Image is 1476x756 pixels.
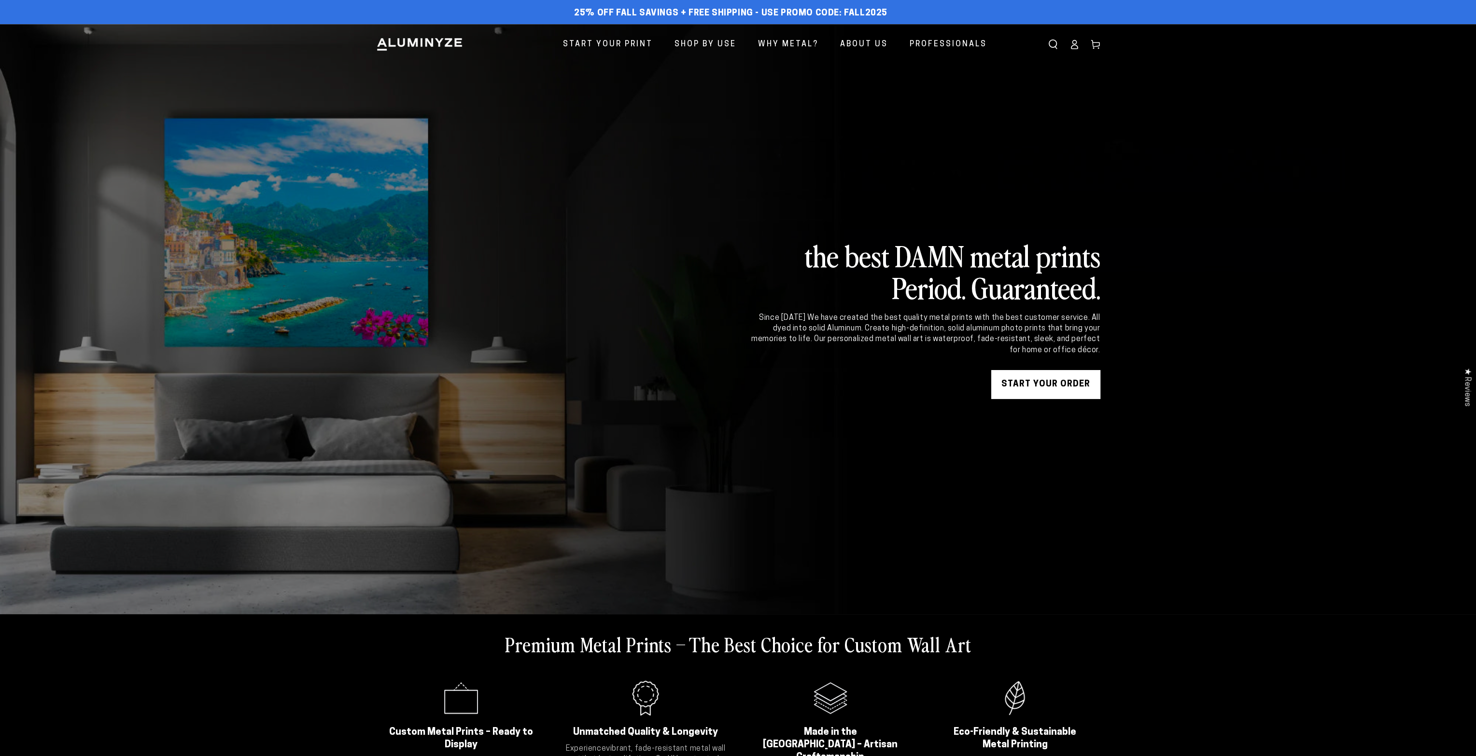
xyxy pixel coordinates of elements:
[675,38,736,52] span: Shop By Use
[942,726,1088,751] h2: Eco-Friendly & Sustainable Metal Printing
[991,370,1100,399] a: START YOUR Order
[751,32,826,57] a: Why Metal?
[1042,34,1064,55] summary: Search our site
[376,37,463,52] img: Aluminyze
[574,8,887,19] span: 25% off FALL Savings + Free Shipping - Use Promo Code: FALL2025
[505,632,971,657] h2: Premium Metal Prints – The Best Choice for Custom Wall Art
[750,313,1100,356] div: Since [DATE] We have created the best quality metal prints with the best customer service. All dy...
[573,726,719,739] h2: Unmatched Quality & Longevity
[840,38,888,52] span: About Us
[1458,360,1476,414] div: Click to open Judge.me floating reviews tab
[388,726,534,751] h2: Custom Metal Prints – Ready to Display
[902,32,994,57] a: Professionals
[750,239,1100,303] h2: the best DAMN metal prints Period. Guaranteed.
[556,32,660,57] a: Start Your Print
[667,32,744,57] a: Shop By Use
[758,38,818,52] span: Why Metal?
[910,38,987,52] span: Professionals
[833,32,895,57] a: About Us
[563,38,653,52] span: Start Your Print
